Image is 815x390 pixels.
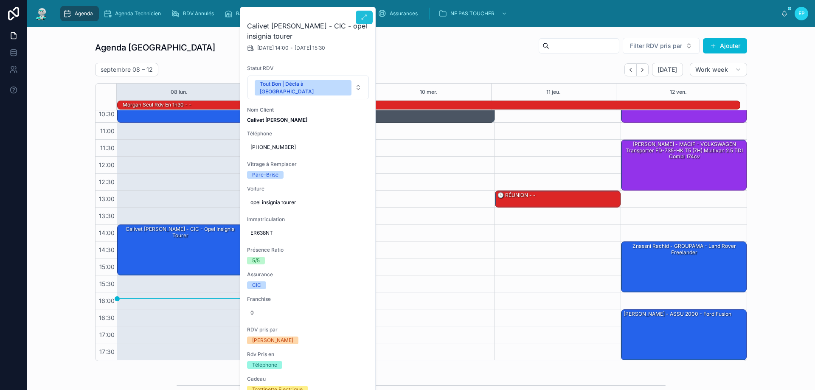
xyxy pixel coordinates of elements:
a: Agenda Technicien [101,6,167,21]
a: Cadeaux [256,6,298,21]
span: Voiture [247,185,369,192]
div: 5/5 [252,257,260,264]
div: scrollable content [56,4,781,23]
span: 0 [250,309,366,316]
button: [DATE] [652,63,683,76]
span: - [290,45,293,51]
div: [PERSON_NAME] - ASSU 2000 - Ford fusion [623,310,732,318]
button: Next [637,63,649,76]
h2: Calivet [PERSON_NAME] - CIC - opel insignia tourer [247,21,369,41]
span: 12:30 [97,178,117,185]
span: 16:30 [97,314,117,321]
div: Calivet [PERSON_NAME] - CIC - opel insignia tourer [118,225,242,275]
span: Rdv Pris en [247,351,369,358]
span: Téléphone [247,130,369,137]
button: Select Button [247,76,369,99]
button: Select Button [623,38,700,54]
span: [DATE] 14:00 [257,45,289,51]
span: Filter RDV pris par [630,42,682,50]
a: Rack [222,6,254,21]
button: Back [624,63,637,76]
span: Agenda Technicien [115,10,161,17]
div: Tout Bon | Décla à [GEOGRAPHIC_DATA] [260,80,346,95]
a: Assurances [375,6,424,21]
span: Assurance [247,271,369,278]
div: CIC [252,281,261,289]
span: 17:00 [97,331,117,338]
div: Pare-Brise [252,171,278,179]
span: NE PAS TOUCHER [450,10,495,17]
span: 11:00 [98,127,117,135]
span: Nom Client [247,107,369,113]
div: [PERSON_NAME] - MACIF - VOLKSWAGEN Transporter FD-735-HK T5 (7H) Multivan 2.5 TDI Combi 174cv [621,140,746,190]
span: [DATE] [658,66,677,73]
div: Morgan seul rdv en 1h30 - - [122,101,192,109]
button: Ajouter [703,38,747,53]
span: Work week [695,66,728,73]
div: [PERSON_NAME] - ASSU 2000 - Ford fusion [621,310,746,360]
span: ER638NT [250,230,366,236]
img: App logo [34,7,49,20]
button: 08 lun. [171,84,188,101]
span: Rack [236,10,248,17]
button: Work week [690,63,747,76]
span: 11:30 [98,144,117,152]
span: 15:00 [97,263,117,270]
div: Téléphone [252,361,277,369]
span: 14:30 [97,246,117,253]
span: 16:00 [97,297,117,304]
span: 13:30 [97,212,117,219]
span: opel insignia tourer [250,199,366,206]
span: Franchise [247,296,369,303]
span: 17:30 [97,348,117,355]
span: Immatriculation [247,216,369,223]
div: Znassni Rachid - GROUPAMA - Land Rover freelander [623,242,746,256]
span: 12:00 [97,161,117,168]
button: 10 mer. [420,84,438,101]
span: Cadeau [247,376,369,382]
span: 13:00 [97,195,117,202]
span: Présence Ratio [247,247,369,253]
span: Vitrage à Remplacer [247,161,369,168]
div: 🕒 RÉUNION - - [495,191,620,207]
div: Znassni Rachid - GROUPAMA - Land Rover freelander [621,242,746,292]
div: [PERSON_NAME] - MACIF - VOLKSWAGEN Transporter FD-735-HK T5 (7H) Multivan 2.5 TDI Combi 174cv [623,140,746,160]
a: Dossiers Non Envoyés [300,6,374,21]
a: RDV Annulés [169,6,220,21]
div: 🕒 RÉUNION - - [497,191,537,199]
span: RDV pris par [247,326,369,333]
span: EP [798,10,805,17]
span: Assurances [390,10,418,17]
h1: Agenda [GEOGRAPHIC_DATA] [95,42,215,53]
span: [PHONE_NUMBER] [250,144,366,151]
span: Agenda [75,10,93,17]
span: [DATE] 15:30 [295,45,325,51]
div: Calivet [PERSON_NAME] - CIC - opel insignia tourer [119,225,242,239]
button: 12 ven. [670,84,687,101]
h2: septembre 08 – 12 [101,65,153,74]
a: Agenda [60,6,99,21]
span: 14:00 [97,229,117,236]
button: 11 jeu. [546,84,561,101]
strong: Calivet [PERSON_NAME] [247,117,307,123]
a: NE PAS TOUCHER [436,6,511,21]
span: 15:30 [97,280,117,287]
span: Statut RDV [247,65,369,72]
span: RDV Annulés [183,10,214,17]
span: 10:30 [97,110,117,118]
div: [PERSON_NAME] [252,337,293,344]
